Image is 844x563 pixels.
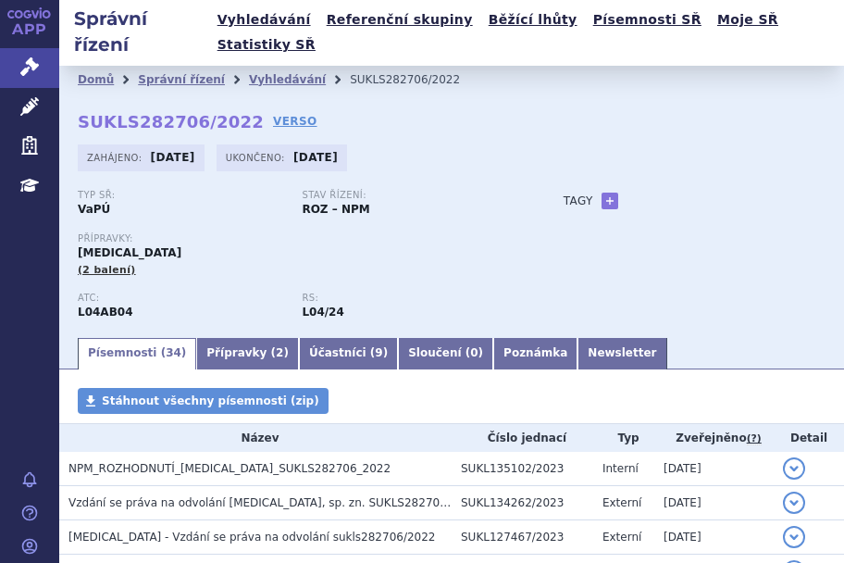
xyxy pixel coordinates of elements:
span: Stáhnout všechny písemnosti (zip) [102,394,319,407]
a: Newsletter [577,338,666,369]
td: [DATE] [654,486,774,520]
strong: [DATE] [293,151,338,164]
a: Sloučení (0) [398,338,493,369]
span: 0 [470,346,478,359]
a: VERSO [273,112,317,131]
span: HUMIRA - Vzdání se práva na odvolání sukls282706/2022 [68,531,435,544]
strong: ROZ – NPM [302,203,369,216]
td: SUKL134262/2023 [452,486,593,520]
strong: SUKLS282706/2022 [78,112,264,131]
p: ATC: [78,293,283,304]
li: SUKLS282706/2022 [350,66,484,94]
p: Stav řízení: [302,190,507,201]
a: Písemnosti (34) [78,338,196,369]
h2: Správní řízení [59,6,212,57]
th: Číslo jednací [452,424,593,452]
a: Domů [78,73,114,86]
span: Zahájeno: [87,150,145,165]
span: (2 balení) [78,264,136,276]
strong: VaPÚ [78,203,110,216]
button: detail [783,526,805,548]
th: Detail [774,424,844,452]
a: Běžící lhůty [483,7,583,32]
a: Přípravky (2) [196,338,299,369]
button: detail [783,492,805,514]
a: Poznámka [493,338,577,369]
td: SUKL127467/2023 [452,520,593,555]
a: Písemnosti SŘ [588,7,707,32]
th: Zveřejněno [654,424,774,452]
span: 2 [276,346,283,359]
span: Externí [602,496,641,509]
span: Interní [602,462,639,475]
strong: [DATE] [151,151,195,164]
a: Referenční skupiny [321,7,478,32]
a: Vyhledávání [249,73,326,86]
span: Vzdání se práva na odvolání HUMIRA, sp. zn. SUKLS282706/2022 [68,496,478,509]
td: [DATE] [654,452,774,486]
span: Externí [602,531,641,544]
strong: adalimumab [302,306,343,319]
p: RS: [302,293,507,304]
a: Stáhnout všechny písemnosti (zip) [78,388,329,414]
p: Přípravky: [78,233,527,244]
a: Účastníci (9) [299,338,398,369]
th: Název [59,424,452,452]
span: [MEDICAL_DATA] [78,246,181,259]
a: Statistiky SŘ [212,32,321,57]
span: Ukončeno: [226,150,289,165]
button: detail [783,457,805,480]
span: 9 [375,346,382,359]
td: [DATE] [654,520,774,555]
a: + [602,193,618,209]
td: SUKL135102/2023 [452,452,593,486]
th: Typ [593,424,654,452]
abbr: (?) [747,432,762,445]
h3: Tagy [564,190,593,212]
p: Typ SŘ: [78,190,283,201]
span: 34 [166,346,181,359]
a: Správní řízení [138,73,225,86]
strong: ADALIMUMAB [78,306,132,319]
a: Moje SŘ [712,7,784,32]
a: Vyhledávání [212,7,316,32]
span: NPM_ROZHODNUTÍ_HUMIRA_SUKLS282706_2022 [68,462,391,475]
